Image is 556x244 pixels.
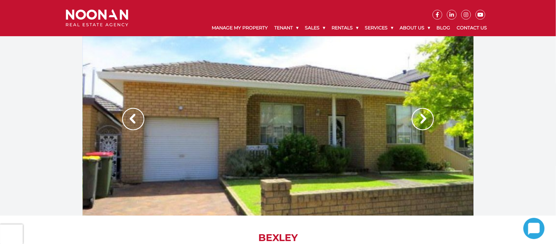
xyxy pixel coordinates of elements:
[208,20,271,36] a: Manage My Property
[453,20,490,36] a: Contact Us
[396,20,433,36] a: About Us
[122,108,144,130] img: Arrow slider
[433,20,453,36] a: Blog
[66,9,128,27] img: Noonan Real Estate Agency
[328,20,362,36] a: Rentals
[271,20,302,36] a: Tenant
[302,20,328,36] a: Sales
[362,20,396,36] a: Services
[83,232,474,244] h1: BEXLEY
[412,108,434,130] img: Arrow slider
